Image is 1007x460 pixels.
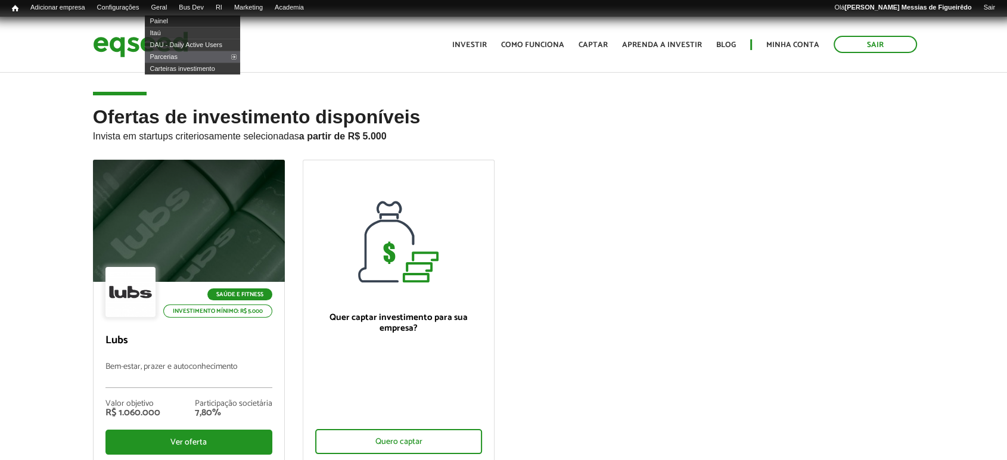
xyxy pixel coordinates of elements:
[105,408,160,418] div: R$ 1.060.000
[269,3,310,13] a: Academia
[579,41,608,49] a: Captar
[315,312,482,334] p: Quer captar investimento para sua empresa?
[145,15,240,27] a: Painel
[105,334,272,347] p: Lubs
[105,430,272,455] div: Ver oferta
[210,3,228,13] a: RI
[173,3,210,13] a: Bus Dev
[828,3,977,13] a: Olá[PERSON_NAME] Messias de Figueirêdo
[24,3,91,13] a: Adicionar empresa
[315,429,482,454] div: Quero captar
[977,3,1001,13] a: Sair
[195,400,272,408] div: Participação societária
[834,36,917,53] a: Sair
[105,400,160,408] div: Valor objetivo
[145,3,173,13] a: Geral
[93,107,914,160] h2: Ofertas de investimento disponíveis
[622,41,702,49] a: Aprenda a investir
[844,4,971,11] strong: [PERSON_NAME] Messias de Figueirêdo
[91,3,145,13] a: Configurações
[6,3,24,14] a: Início
[299,131,387,141] strong: a partir de R$ 5.000
[163,304,272,318] p: Investimento mínimo: R$ 5.000
[12,4,18,13] span: Início
[195,408,272,418] div: 7,80%
[452,41,487,49] a: Investir
[716,41,736,49] a: Blog
[766,41,819,49] a: Minha conta
[93,29,188,60] img: EqSeed
[501,41,564,49] a: Como funciona
[207,288,272,300] p: Saúde e Fitness
[105,362,272,388] p: Bem-estar, prazer e autoconhecimento
[228,3,269,13] a: Marketing
[93,128,914,142] p: Invista em startups criteriosamente selecionadas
